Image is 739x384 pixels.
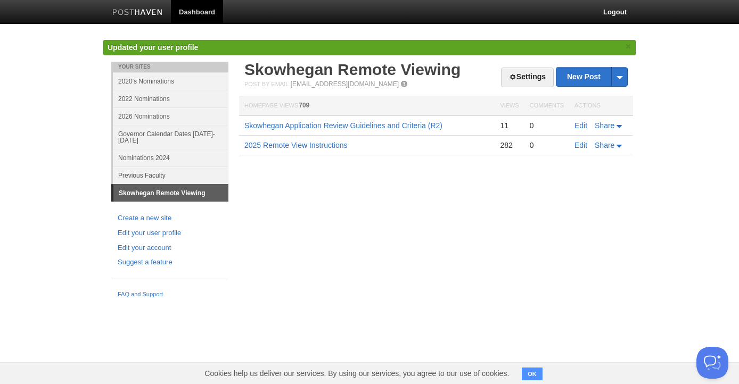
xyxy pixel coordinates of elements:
th: Views [495,96,524,116]
a: Edit your account [118,243,222,254]
span: Share [595,141,614,149]
a: Settings [501,68,554,87]
a: FAQ and Support [118,290,222,299]
a: 2026 Nominations [113,107,228,125]
span: Share [595,121,614,130]
li: Your Sites [111,62,228,72]
a: Skowhegan Remote Viewing [244,61,461,78]
span: Updated your user profile [108,43,198,52]
div: 11 [500,121,519,130]
a: Previous Faculty [113,166,228,184]
th: Homepage Views [239,96,495,116]
div: 0 [530,121,564,130]
span: 709 [299,102,309,109]
span: Cookies help us deliver our services. By using our services, you agree to our use of cookies. [194,363,520,384]
iframe: Help Scout Beacon - Open [696,347,728,379]
th: Comments [524,96,569,116]
a: Create a new site [118,213,222,224]
a: Edit [574,141,587,149]
a: 2020's Nominations [113,72,228,90]
img: Posthaven-bar [112,9,163,17]
a: 2025 Remote View Instructions [244,141,348,149]
a: Suggest a feature [118,257,222,268]
a: Nominations 2024 [113,149,228,166]
a: 2022 Nominations [113,90,228,107]
a: × [623,40,633,53]
a: [EMAIL_ADDRESS][DOMAIN_NAME] [291,80,399,88]
a: Skowhegan Application Review Guidelines and Criteria (R2) [244,121,442,130]
a: Edit your user profile [118,228,222,239]
div: 282 [500,140,519,150]
a: Skowhegan Remote Viewing [113,185,228,202]
button: OK [522,368,543,380]
a: Governor Calendar Dates [DATE]-[DATE] [113,125,228,149]
a: New Post [556,68,627,86]
a: Edit [574,121,587,130]
span: Post by Email [244,81,289,87]
th: Actions [569,96,633,116]
div: 0 [530,140,564,150]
